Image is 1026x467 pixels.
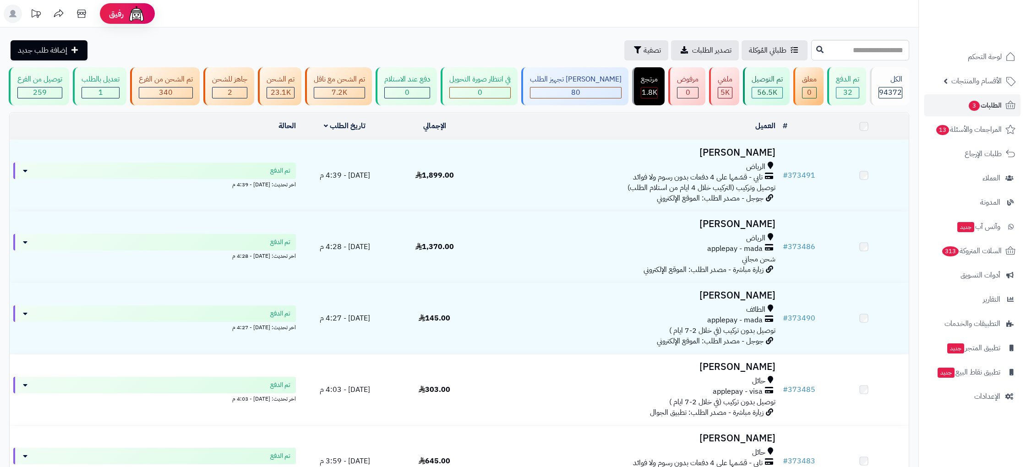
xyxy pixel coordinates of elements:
a: الطلبات3 [924,94,1021,116]
span: 13 [936,125,949,135]
span: التطبيقات والخدمات [944,317,1000,330]
span: لوحة التحكم [968,50,1002,63]
a: إضافة طلب جديد [11,40,87,60]
div: تم الشحن من الفرع [139,74,193,85]
div: اخر تحديث: [DATE] - 4:28 م [13,250,296,260]
a: تعديل بالطلب 1 [71,67,128,105]
a: [PERSON_NAME] تجهيز الطلب 80 [519,67,630,105]
span: 259 [33,87,47,98]
div: توصيل من الفرع [17,74,62,85]
div: 2 [213,87,247,98]
a: تم الدفع 32 [825,67,868,105]
span: العملاء [982,172,1000,185]
span: تابي - قسّمها على 4 دفعات بدون رسوم ولا فوائد [633,172,763,183]
span: 1,899.00 [415,170,454,181]
button: تصفية [624,40,668,60]
span: applepay - visa [713,386,763,397]
a: الإجمالي [423,120,446,131]
span: 0 [405,87,409,98]
a: تم الشحن مع ناقل 7.2K [303,67,374,105]
h3: [PERSON_NAME] [483,433,775,444]
div: 0 [385,87,430,98]
span: 5K [720,87,730,98]
span: 1 [98,87,103,98]
span: 0 [478,87,482,98]
span: طلبات الإرجاع [965,147,1002,160]
div: تعديل بالطلب [82,74,120,85]
a: مرفوض 0 [666,67,707,105]
span: 0 [686,87,690,98]
div: الكل [879,74,902,85]
span: الإعدادات [974,390,1000,403]
span: توصيل بدون تركيب (في خلال 2-7 ايام ) [669,396,775,407]
span: 303.00 [419,384,450,395]
span: applepay - mada [707,315,763,326]
span: 0 [807,87,812,98]
a: توصيل من الفرع 259 [7,67,71,105]
div: في انتظار صورة التحويل [449,74,511,85]
span: [DATE] - 3:59 م [320,456,370,467]
span: شحن مجاني [742,254,775,265]
span: أدوات التسويق [961,269,1000,282]
div: مرفوض [677,74,699,85]
div: 32 [836,87,859,98]
a: مرتجع 1.8K [630,67,666,105]
div: معلق [802,74,817,85]
a: دفع عند الاستلام 0 [374,67,439,105]
div: 7223 [314,87,365,98]
div: اخر تحديث: [DATE] - 4:27 م [13,322,296,331]
div: مرتجع [641,74,658,85]
div: 259 [18,87,62,98]
span: 7.2K [332,87,347,98]
a: التطبيقات والخدمات [924,313,1021,335]
div: 0 [450,87,510,98]
h3: [PERSON_NAME] [483,290,775,301]
div: [PERSON_NAME] تجهيز الطلب [530,74,622,85]
a: المراجعات والأسئلة13 [924,119,1021,141]
span: طلباتي المُوكلة [749,45,786,56]
a: تم الشحن من الفرع 340 [128,67,202,105]
div: 4954 [718,87,732,98]
span: applepay - mada [707,244,763,254]
div: 1 [82,87,119,98]
a: جاهز للشحن 2 [202,67,256,105]
a: تصدير الطلبات [671,40,739,60]
span: 645.00 [419,456,450,467]
a: الحالة [278,120,296,131]
div: 80 [530,87,621,98]
span: 1,370.00 [415,241,454,252]
span: تم الدفع [270,380,290,390]
span: توصيل بدون تركيب (في خلال 2-7 ايام ) [669,325,775,336]
span: زيارة مباشرة - مصدر الطلب: تطبيق الجوال [650,407,764,418]
span: الرياض [746,233,765,244]
span: المدونة [980,196,1000,209]
span: # [783,384,788,395]
span: [DATE] - 4:03 م [320,384,370,395]
span: الأقسام والمنتجات [951,75,1002,87]
a: الكل94372 [868,67,911,105]
div: 1806 [641,87,657,98]
a: المدونة [924,191,1021,213]
a: أدوات التسويق [924,264,1021,286]
div: 23089 [267,87,294,98]
span: تصدير الطلبات [692,45,731,56]
a: العملاء [924,167,1021,189]
span: 32 [843,87,852,98]
span: رفيق [109,8,124,19]
div: اخر تحديث: [DATE] - 4:39 م [13,179,296,189]
span: تطبيق المتجر [946,342,1000,354]
img: ai-face.png [127,5,146,23]
span: تم الدفع [270,309,290,318]
a: لوحة التحكم [924,46,1021,68]
div: 56466 [752,87,782,98]
a: #373485 [783,384,815,395]
span: 340 [159,87,173,98]
span: زيارة مباشرة - مصدر الطلب: الموقع الإلكتروني [644,264,764,275]
span: الرياض [746,162,765,172]
a: التقارير [924,288,1021,310]
h3: [PERSON_NAME] [483,362,775,372]
span: جديد [947,343,964,353]
a: تم الشحن 23.1K [256,67,303,105]
span: المراجعات والأسئلة [935,123,1002,136]
a: طلبات الإرجاع [924,143,1021,165]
